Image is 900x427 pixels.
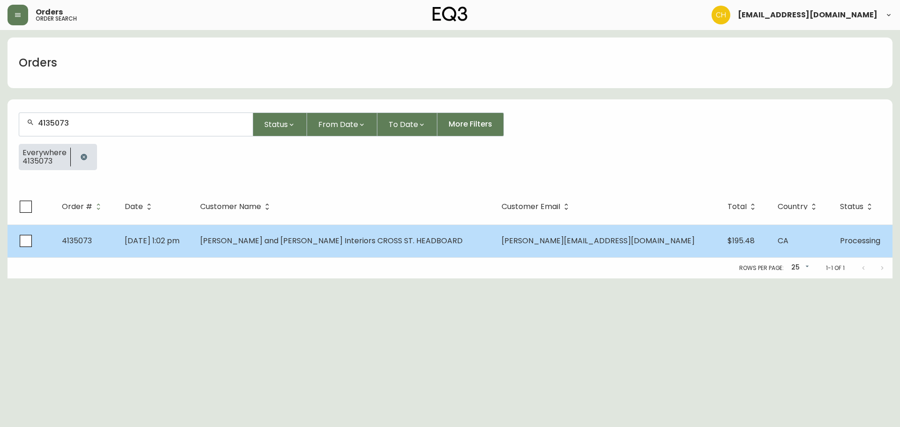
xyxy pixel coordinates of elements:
[125,202,155,211] span: Date
[778,235,788,246] span: CA
[200,235,463,246] span: [PERSON_NAME] and [PERSON_NAME] Interiors CROSS ST. HEADBOARD
[778,202,820,211] span: Country
[22,149,67,157] span: Everywhere
[125,235,180,246] span: [DATE] 1:02 pm
[36,16,77,22] h5: order search
[62,202,105,211] span: Order #
[125,204,143,210] span: Date
[264,119,288,130] span: Status
[826,264,845,272] p: 1-1 of 1
[437,112,504,136] button: More Filters
[727,204,747,210] span: Total
[433,7,467,22] img: logo
[200,204,261,210] span: Customer Name
[62,235,92,246] span: 4135073
[62,204,92,210] span: Order #
[738,11,877,19] span: [EMAIL_ADDRESS][DOMAIN_NAME]
[727,202,759,211] span: Total
[502,202,572,211] span: Customer Email
[778,204,808,210] span: Country
[389,119,418,130] span: To Date
[840,235,880,246] span: Processing
[712,6,730,24] img: 6288462cea190ebb98a2c2f3c744dd7e
[840,202,876,211] span: Status
[502,235,695,246] span: [PERSON_NAME][EMAIL_ADDRESS][DOMAIN_NAME]
[253,112,307,136] button: Status
[787,260,811,276] div: 25
[840,204,863,210] span: Status
[739,264,784,272] p: Rows per page:
[200,202,273,211] span: Customer Name
[377,112,437,136] button: To Date
[449,119,492,129] span: More Filters
[318,119,358,130] span: From Date
[502,204,560,210] span: Customer Email
[307,112,377,136] button: From Date
[22,157,67,165] span: 4135073
[19,55,57,71] h1: Orders
[38,119,245,127] input: Search
[36,8,63,16] span: Orders
[727,235,755,246] span: $195.48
